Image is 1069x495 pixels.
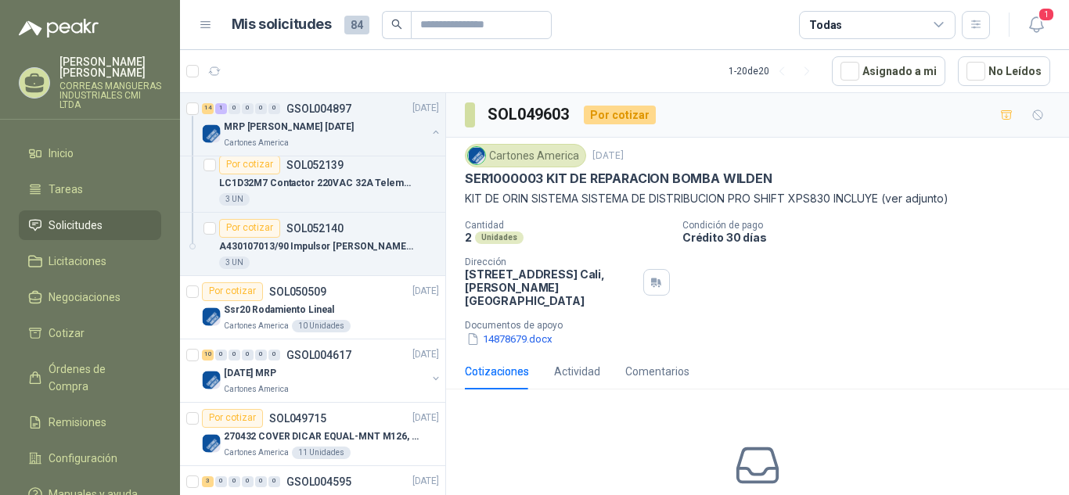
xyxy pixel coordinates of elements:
p: SER1000003 KIT DE REPARACION BOMBA WILDEN [465,170,772,187]
div: 10 [202,350,214,360]
button: 14878679.docx [465,331,554,347]
span: Solicitudes [49,217,103,234]
div: Comentarios [625,363,689,380]
p: A430107013/90 Impulsor [PERSON_NAME] 5x4 [219,239,414,254]
div: 0 [229,350,240,360]
span: Negociaciones [49,289,121,306]
h1: Mis solicitudes [232,13,332,36]
p: Cartones America [224,137,289,149]
div: Cotizaciones [465,363,529,380]
div: 0 [215,350,227,360]
a: Remisiones [19,407,161,437]
a: 14 1 0 0 0 0 GSOL004897[DATE] Company LogoMRP [PERSON_NAME] [DATE]Cartones America [202,99,442,149]
p: SOL050509 [269,286,326,297]
span: Remisiones [49,414,106,431]
img: Logo peakr [19,19,99,38]
span: Órdenes de Compra [49,360,146,395]
p: SOL052140 [286,223,344,234]
span: Tareas [49,181,83,198]
a: 10 0 0 0 0 0 GSOL004617[DATE] Company Logo[DATE] MRPCartones America [202,346,442,396]
p: [DATE] [412,411,439,425]
div: 0 [229,476,240,487]
p: LC1D32M7 Contactor 220VAC 32A Telemecani [219,176,414,191]
div: 0 [255,103,267,114]
a: Por cotizarSOL049715[DATE] Company Logo270432 COVER DICAR EQUAL-MNT M126, 5486Cartones America11 ... [180,403,445,466]
a: Por cotizarSOL052140A430107013/90 Impulsor [PERSON_NAME] 5x43 UN [180,213,445,276]
p: Dirección [465,256,637,267]
p: MRP [PERSON_NAME] [DATE] [224,120,354,135]
div: 0 [242,350,254,360]
div: 0 [242,476,254,487]
img: Company Logo [202,434,221,453]
a: Cotizar [19,318,161,348]
button: No Leídos [958,56,1050,86]
div: Por cotizar [219,219,280,238]
a: Por cotizarSOL052139LC1D32M7 Contactor 220VAC 32A Telemecani3 UN [180,149,445,213]
p: 270432 COVER DICAR EQUAL-MNT M126, 5486 [224,429,419,444]
p: Cartones America [224,447,289,459]
div: 0 [268,476,280,487]
p: [DATE] [412,347,439,362]
a: Tareas [19,174,161,204]
span: Cotizar [49,325,85,342]
div: 0 [268,103,280,114]
span: Configuración [49,450,117,467]
p: Cantidad [465,220,670,231]
div: 3 [202,476,214,487]
p: KIT DE ORIN SISTEMA SISTEMA DE DISTRIBUCION PRO SHIFT XPS830 INCLUYE (ver adjunto) [465,190,1050,207]
img: Company Logo [202,124,221,143]
span: 1 [1038,7,1055,22]
p: [PERSON_NAME] [PERSON_NAME] [59,56,161,78]
img: Company Logo [202,371,221,389]
span: Licitaciones [49,253,106,270]
div: Por cotizar [202,409,263,428]
img: Company Logo [202,307,221,326]
div: 0 [229,103,240,114]
a: Inicio [19,138,161,168]
a: Solicitudes [19,210,161,240]
button: 1 [1022,11,1050,39]
p: Ssr20 Rodamiento Lineal [224,303,334,317]
p: Documentos de apoyo [465,320,1063,331]
div: 3 UN [219,193,250,206]
div: Cartones America [465,144,586,167]
div: 0 [255,350,267,360]
div: Por cotizar [202,282,263,301]
a: Configuración [19,443,161,473]
p: GSOL004617 [286,350,351,360]
a: Negociaciones [19,282,161,312]
a: Órdenes de Compra [19,354,161,401]
p: Condición de pago [682,220,1063,231]
p: Cartones America [224,383,289,396]
p: [STREET_ADDRESS] Cali , [PERSON_NAME][GEOGRAPHIC_DATA] [465,267,637,307]
div: Por cotizar [584,106,656,124]
a: Licitaciones [19,246,161,276]
h3: SOL049603 [488,102,571,127]
span: search [391,19,402,30]
div: Todas [809,16,842,34]
p: [DATE] [412,474,439,489]
p: Cartones America [224,320,289,332]
p: [DATE] [412,284,439,299]
span: Inicio [49,145,74,162]
span: 84 [344,16,369,34]
div: 0 [242,103,254,114]
p: 2 [465,231,472,244]
button: Asignado a mi [832,56,945,86]
div: Por cotizar [219,156,280,174]
p: CORREAS MANGUERAS INDUSTRIALES CMI LTDA [59,81,161,109]
div: 10 Unidades [292,320,351,332]
p: [DATE] [412,102,439,117]
p: [DATE] MRP [224,366,276,381]
p: GSOL004595 [286,476,351,487]
div: 1 - 20 de 20 [729,59,819,84]
img: Company Logo [468,147,485,164]
p: GSOL004897 [286,103,351,114]
p: SOL049715 [269,413,326,424]
p: SOL052139 [286,160,344,170]
div: 0 [215,476,227,487]
div: 14 [202,103,214,114]
div: 0 [255,476,267,487]
p: Crédito 30 días [682,231,1063,244]
div: Unidades [475,231,524,244]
